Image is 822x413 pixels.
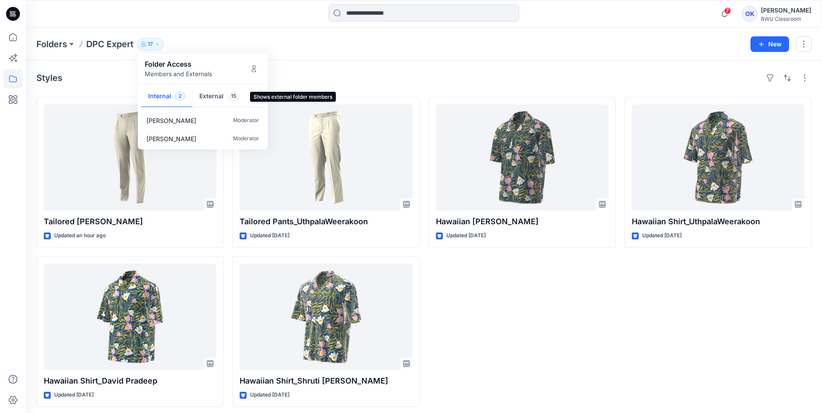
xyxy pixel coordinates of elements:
[146,116,196,125] p: Ovunc Kidder
[436,216,608,228] p: Hawaiian [PERSON_NAME]
[247,62,261,76] button: Manage Users
[240,264,412,370] a: Hawaiian Shirt_Shruti Rathor
[632,104,804,210] a: Hawaiian Shirt_UthpalaWeerakoon
[751,36,789,52] button: New
[240,216,412,228] p: Tailored Pants_UthpalaWeerakoon
[724,7,731,14] span: 7
[742,6,757,22] div: OK
[761,5,811,16] div: [PERSON_NAME]
[632,216,804,228] p: Hawaiian Shirt_UthpalaWeerakoon
[36,73,62,83] h4: Styles
[250,390,289,400] p: Updated [DATE]
[44,216,216,228] p: Tailored [PERSON_NAME]
[44,375,216,387] p: Hawaiian Shirt_David Pradeep
[192,86,247,108] button: External
[227,92,240,100] span: 15
[146,134,196,143] p: Rian Herzianty Binte Mohd Reduan
[44,104,216,210] a: Tailored Pants_David Pradeep
[642,231,682,240] p: Updated [DATE]
[175,92,185,100] span: 2
[141,86,192,108] button: Internal
[145,69,212,78] p: Members and Externals
[145,59,212,69] p: Folder Access
[137,38,164,50] button: 17
[140,111,266,129] a: [PERSON_NAME]Moderator
[240,104,412,210] a: Tailored Pants_UthpalaWeerakoon
[240,375,412,387] p: Hawaiian Shirt_Shruti [PERSON_NAME]
[36,38,67,50] a: Folders
[233,134,259,143] p: Moderator
[233,116,259,125] p: Moderator
[54,231,106,240] p: Updated an hour ago
[436,104,608,210] a: Hawaiian Shirt_Lisha Sanders
[761,16,811,22] div: BWU Classroom
[86,38,133,50] p: DPC Expert
[44,264,216,370] a: Hawaiian Shirt_David Pradeep
[54,390,94,400] p: Updated [DATE]
[250,231,289,240] p: Updated [DATE]
[140,129,266,148] a: [PERSON_NAME]Moderator
[446,231,486,240] p: Updated [DATE]
[148,39,153,49] p: 17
